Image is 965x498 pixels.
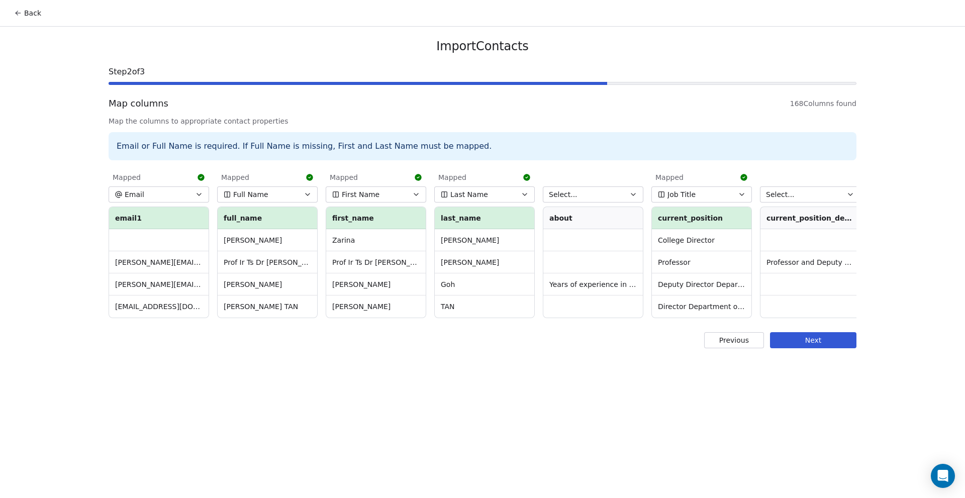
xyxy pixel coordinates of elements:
[326,273,426,295] td: [PERSON_NAME]
[326,251,426,273] td: Prof Ir Ts Dr [PERSON_NAME]
[436,39,528,54] span: Import Contacts
[326,295,426,318] td: [PERSON_NAME]
[543,207,643,229] th: about
[113,172,141,182] span: Mapped
[704,332,764,348] button: Previous
[770,332,856,348] button: Next
[330,172,358,182] span: Mapped
[326,229,426,251] td: Zarina
[790,98,856,109] span: 168 Columns found
[342,189,379,200] span: First Name
[435,207,534,229] th: last_name
[667,189,696,200] span: Job Title
[109,66,856,78] span: Step 2 of 3
[218,251,317,273] td: Prof Ir Ts Dr [PERSON_NAME]
[125,189,144,200] span: Email
[652,207,751,229] th: current_position
[109,116,856,126] span: Map the columns to appropriate contact properties
[233,189,268,200] span: Full Name
[438,172,466,182] span: Mapped
[218,207,317,229] th: full_name
[109,273,209,295] td: [PERSON_NAME][EMAIL_ADDRESS][DOMAIN_NAME]
[109,97,168,110] span: Map columns
[543,273,643,295] td: Years of experience in different roles such as overseeing - Student Career Development Transporta...
[326,207,426,229] th: first_name
[435,251,534,273] td: [PERSON_NAME]
[218,295,317,318] td: [PERSON_NAME] TAN
[8,4,47,22] button: Back
[109,132,856,160] div: Email or Full Name is required. If Full Name is missing, First and Last Name must be mapped.
[652,273,751,295] td: Deputy Director Department of Student Affairs
[109,251,209,273] td: [PERSON_NAME][EMAIL_ADDRESS][DOMAIN_NAME]
[652,251,751,273] td: Professor
[221,172,249,182] span: Mapped
[760,207,860,229] th: current_position_description
[109,295,209,318] td: [EMAIL_ADDRESS][DOMAIN_NAME]
[652,229,751,251] td: College Director
[435,229,534,251] td: [PERSON_NAME]
[218,229,317,251] td: [PERSON_NAME]
[766,189,795,200] span: Select...
[218,273,317,295] td: [PERSON_NAME]
[435,273,534,295] td: Goh
[931,464,955,488] div: Open Intercom Messenger
[760,251,860,273] td: Professor and Deputy Vice Chancellor Student Affairs & Alumni
[450,189,488,200] span: Last Name
[655,172,684,182] span: Mapped
[435,295,534,318] td: TAN
[652,295,751,318] td: Director Department of Student Affairs
[109,207,209,229] th: email1
[549,189,577,200] span: Select...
